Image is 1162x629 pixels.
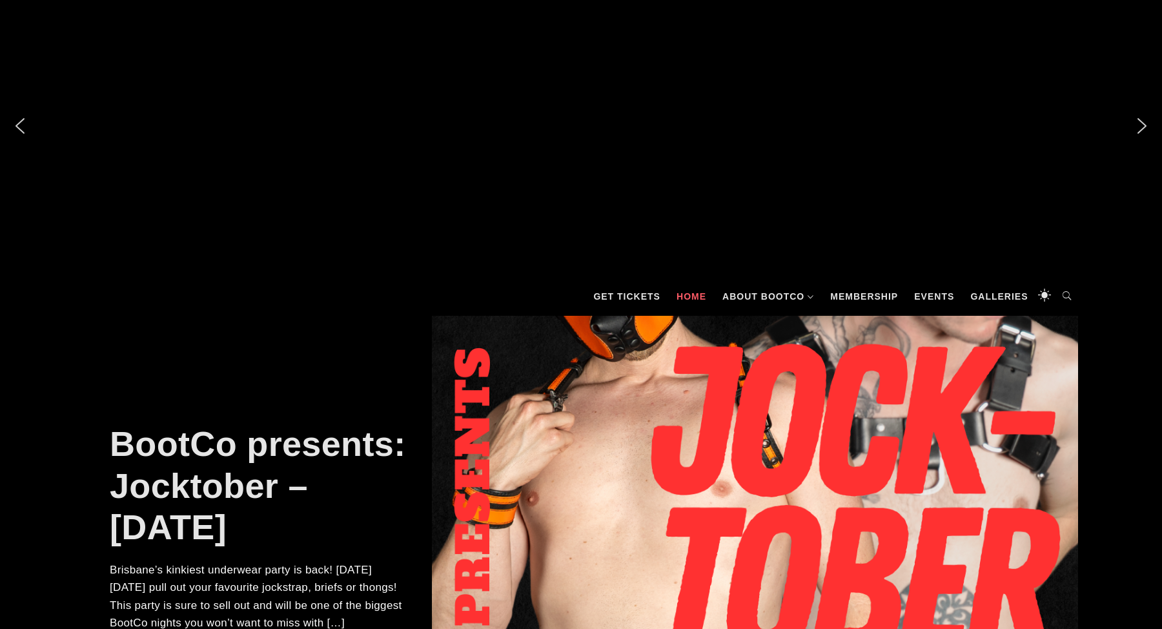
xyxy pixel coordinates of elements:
a: Home [670,277,713,316]
img: previous arrow [10,116,30,136]
a: GET TICKETS [587,277,667,316]
a: About BootCo [716,277,821,316]
img: next arrow [1132,116,1152,136]
a: Galleries [964,277,1034,316]
a: Events [908,277,961,316]
a: Membership [824,277,904,316]
a: BootCo presents: Jocktober – [DATE] [110,424,405,547]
